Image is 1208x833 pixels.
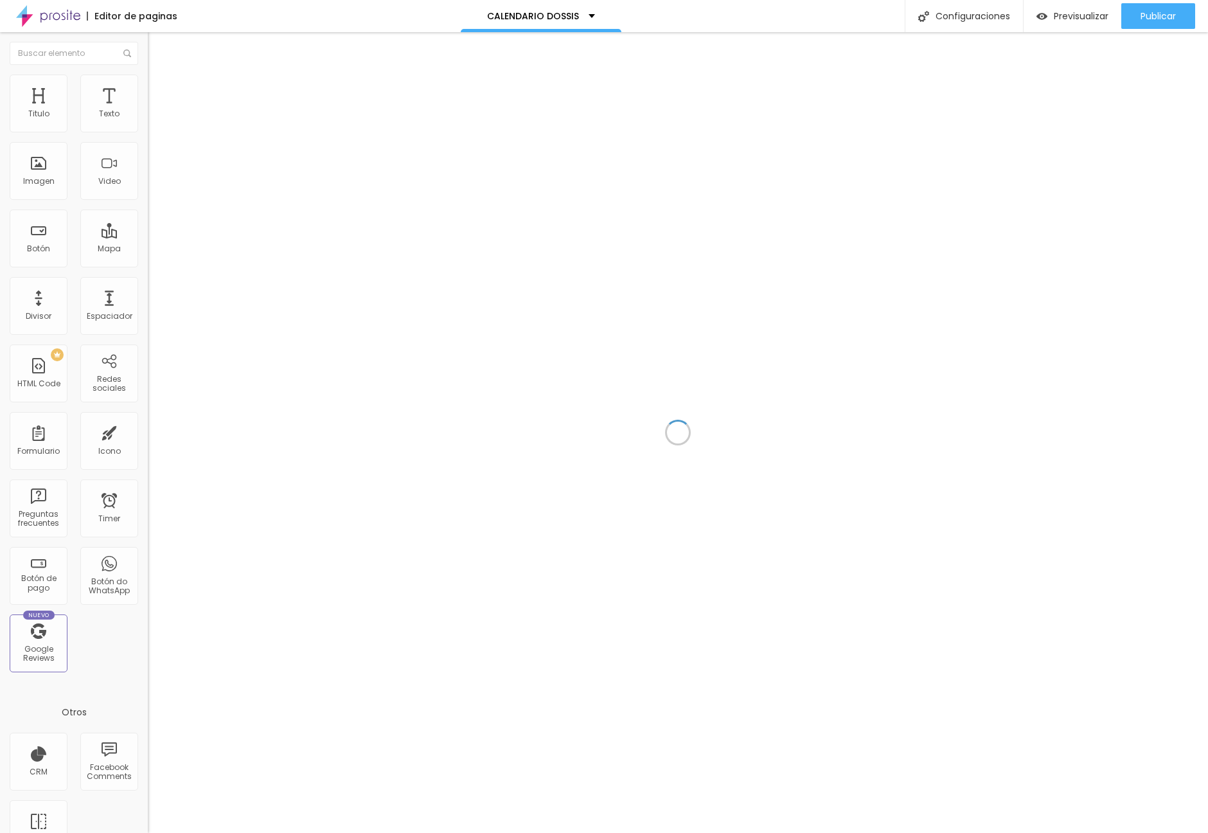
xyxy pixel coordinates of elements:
div: Imagen [23,177,55,186]
div: Icono [98,447,121,456]
input: Buscar elemento [10,42,138,65]
div: Botón de pago [13,574,64,593]
div: Espaciador [87,312,132,321]
div: Google Reviews [13,645,64,663]
div: Botón [27,244,50,253]
div: Titulo [28,109,49,118]
div: Preguntas frecuentes [13,510,64,528]
div: Mapa [98,244,121,253]
div: Texto [99,109,120,118]
div: Botón do WhatsApp [84,577,134,596]
span: Previsualizar [1054,11,1108,21]
div: Editor de paginas [87,12,177,21]
span: Publicar [1141,11,1176,21]
img: Icone [918,11,929,22]
div: HTML Code [17,379,60,388]
img: Icone [123,49,131,57]
button: Previsualizar [1024,3,1121,29]
div: CRM [30,767,48,776]
div: Video [98,177,121,186]
button: Publicar [1121,3,1195,29]
div: Divisor [26,312,51,321]
div: Formulario [17,447,60,456]
p: CALENDARIO DOSSIS [487,12,579,21]
div: Nuevo [23,611,55,620]
div: Timer [98,514,120,523]
div: Redes sociales [84,375,134,393]
img: view-1.svg [1036,11,1047,22]
div: Facebook Comments [84,763,134,782]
